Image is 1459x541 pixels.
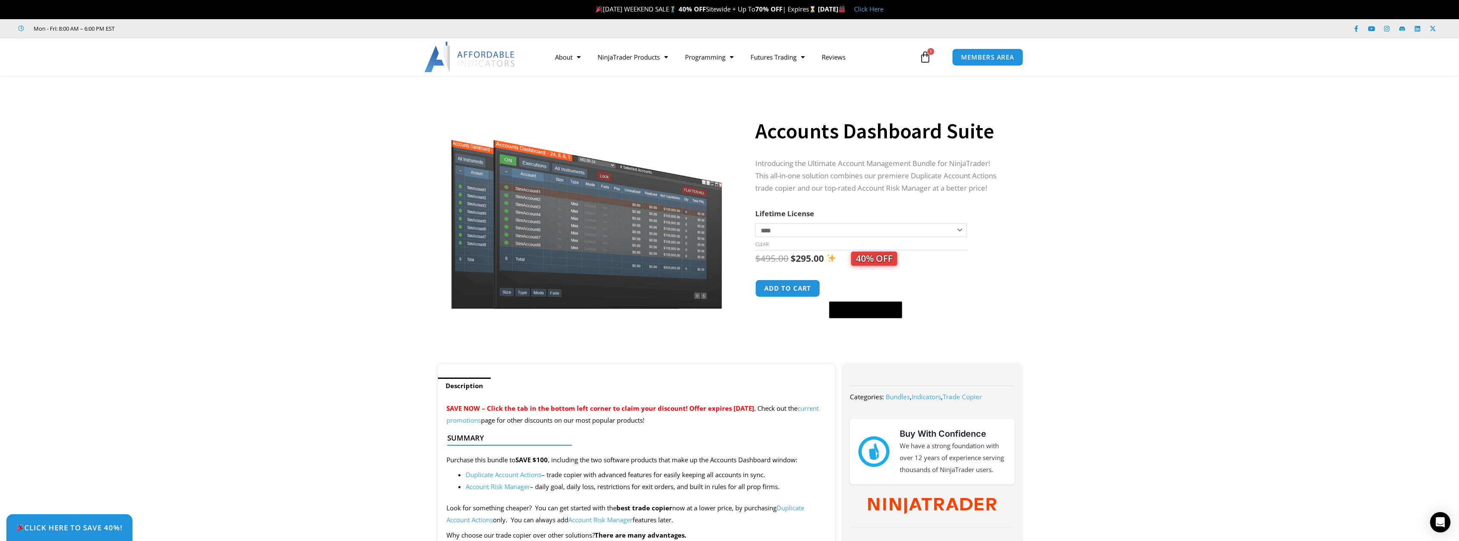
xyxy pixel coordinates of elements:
[952,49,1023,66] a: MEMBERS AREA
[547,47,589,67] a: About
[446,502,827,526] p: Look for something cheaper? You can get started with the now at a lower price, by purchasing only...
[850,392,884,401] span: Categories:
[818,5,846,13] strong: [DATE]
[16,524,123,531] span: Click Here to save 40%!
[679,5,706,13] strong: 40% OFF
[839,6,845,12] img: 🏭
[851,252,897,266] span: 40% OFF
[466,469,827,481] li: – trade copier with advanced features for easily keeping all accounts in sync.
[943,392,982,401] a: Trade Copier
[755,116,1004,146] h1: Accounts Dashboard Suite
[755,157,1004,195] p: Introducing the Ultimate Account Management Bundle for NinjaTrader! This all-in-one solution comb...
[466,482,530,491] a: Account Risk Manager
[17,524,24,531] img: 🎉
[900,440,1006,476] p: We have a strong foundation with over 12 years of experience serving thousands of NinjaTrader users.
[438,378,491,394] a: Description
[466,470,541,479] a: Duplicate Account Actions
[829,301,902,318] button: Buy with GPay
[589,47,676,67] a: NinjaTrader Products
[616,504,672,512] strong: best trade copier
[912,392,941,401] a: Indicators
[447,434,819,442] h4: Summary
[813,47,854,67] a: Reviews
[446,404,756,412] span: SAVE NOW – Click the tab in the bottom left corner to claim your discount! Offer expires [DATE].
[755,241,768,247] a: Clear options
[927,48,934,55] span: 1
[809,6,816,12] img: ⌛
[755,280,820,297] button: Add to cart
[791,252,824,264] bdi: 295.00
[676,47,742,67] a: Programming
[446,403,827,427] p: Check out the page for other discounts on our most popular products!
[868,498,996,514] img: NinjaTrader Wordmark color RGB | Affordable Indicators – NinjaTrader
[32,23,115,34] span: Mon - Fri: 8:00 AM – 6:00 PM EST
[886,392,910,401] a: Bundles
[854,5,883,13] a: Click Here
[791,252,796,264] span: $
[755,209,814,218] label: Lifetime License
[886,392,982,401] span: , ,
[127,24,254,33] iframe: Customer reviews powered by Trustpilot
[547,47,917,67] nav: Menu
[6,514,132,541] a: 🎉Click Here to save 40%!
[742,47,813,67] a: Futures Trading
[515,455,548,464] strong: SAVE $100
[827,254,836,263] img: ✨
[446,454,827,466] p: Purchase this bundle to , including the two software products that make up the Accounts Dashboard...
[755,252,760,264] span: $
[466,481,827,493] li: – daily goal, daily loss, restrictions for exit orders, and built in rules for all prop firms.
[858,436,889,467] img: mark thumbs good 43913 | Affordable Indicators – NinjaTrader
[670,6,676,12] img: 🏌️‍♂️
[961,54,1014,60] span: MEMBERS AREA
[424,42,516,72] img: LogoAI | Affordable Indicators – NinjaTrader
[906,45,944,69] a: 1
[827,278,904,299] iframe: Secure express checkout frame
[900,427,1006,440] h3: Buy With Confidence
[755,252,788,264] bdi: 495.00
[755,323,1004,331] iframe: PayPal Message 1
[594,5,817,13] span: [DATE] WEEKEND SALE Sitewide + Up To | Expires
[1430,512,1450,532] div: Open Intercom Messenger
[755,5,783,13] strong: 70% OFF
[596,6,602,12] img: 🎉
